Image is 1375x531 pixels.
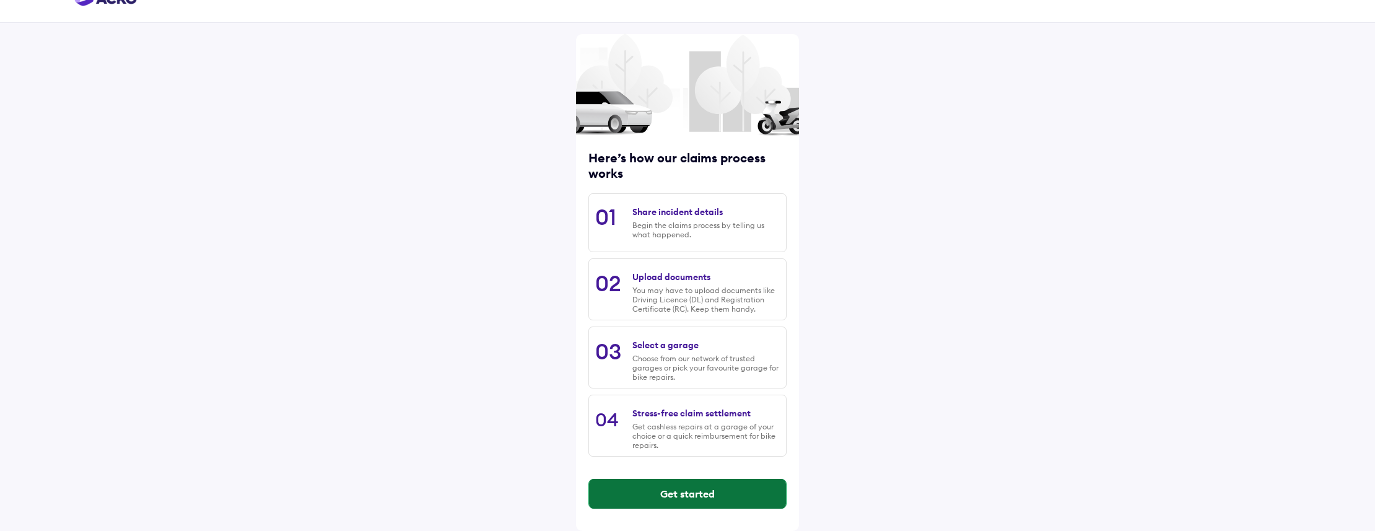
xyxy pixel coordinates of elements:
[632,221,780,239] div: Begin the claims process by telling us what happened.
[595,270,621,297] div: 02
[632,354,780,382] div: Choose from our network of trusted garages or pick your favourite garage for bike repairs.
[632,408,751,419] div: Stress-free claim settlement
[632,340,699,351] div: Select a garage
[632,422,780,450] div: Get cashless repairs at a garage of your choice or a quick reimbursement for bike repairs.
[595,338,621,365] div: 03
[632,286,780,314] div: You may have to upload documents like Driving Licence (DL) and Registration Certificate (RC). Kee...
[589,479,786,509] button: Get started
[632,271,710,283] div: Upload documents
[595,203,616,230] div: 01
[576,89,799,136] img: car and scooter
[632,206,723,217] div: Share incident details
[595,408,619,431] div: 04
